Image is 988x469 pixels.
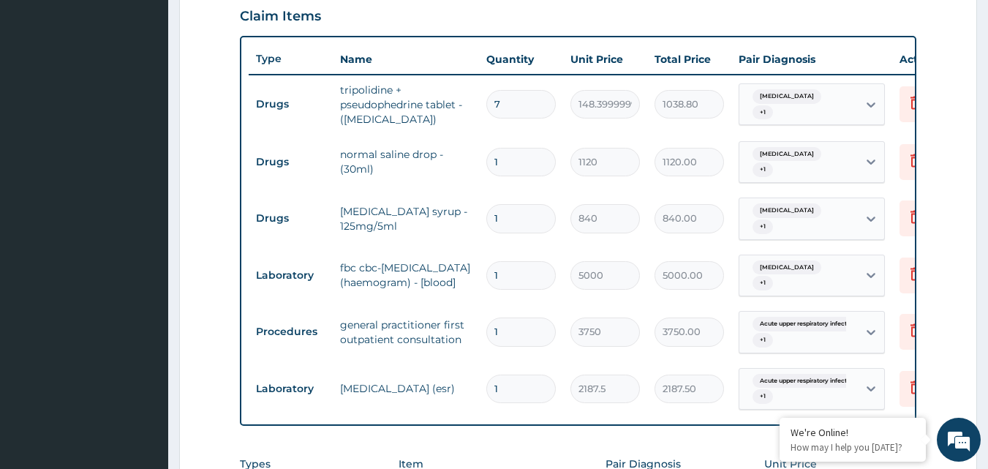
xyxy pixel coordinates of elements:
[753,89,821,104] span: [MEDICAL_DATA]
[27,73,59,110] img: d_794563401_company_1708531726252_794563401
[753,220,773,234] span: + 1
[753,389,773,404] span: + 1
[333,374,479,403] td: [MEDICAL_DATA] (esr)
[563,45,647,74] th: Unit Price
[240,7,275,42] div: Minimize live chat window
[249,375,333,402] td: Laboratory
[753,333,773,348] span: + 1
[249,318,333,345] td: Procedures
[892,45,965,74] th: Actions
[753,105,773,120] span: + 1
[249,149,333,176] td: Drugs
[753,374,859,389] span: Acute upper respiratory infect...
[249,91,333,118] td: Drugs
[333,310,479,354] td: general practitioner first outpatient consultation
[731,45,892,74] th: Pair Diagnosis
[249,45,333,72] th: Type
[791,441,915,454] p: How may I help you today?
[85,141,202,289] span: We're online!
[333,45,479,74] th: Name
[647,45,731,74] th: Total Price
[249,205,333,232] td: Drugs
[76,82,246,101] div: Chat with us now
[753,203,821,218] span: [MEDICAL_DATA]
[791,426,915,439] div: We're Online!
[240,9,321,25] h3: Claim Items
[753,147,821,162] span: [MEDICAL_DATA]
[753,260,821,275] span: [MEDICAL_DATA]
[333,197,479,241] td: [MEDICAL_DATA] syrup - 125mg/5ml
[249,262,333,289] td: Laboratory
[479,45,563,74] th: Quantity
[333,140,479,184] td: normal saline drop - (30ml)
[333,75,479,134] td: tripolidine + pseudophedrine tablet - ([MEDICAL_DATA])
[753,162,773,177] span: + 1
[7,313,279,364] textarea: Type your message and hit 'Enter'
[753,317,859,331] span: Acute upper respiratory infect...
[333,253,479,297] td: fbc cbc-[MEDICAL_DATA] (haemogram) - [blood]
[753,276,773,290] span: + 1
